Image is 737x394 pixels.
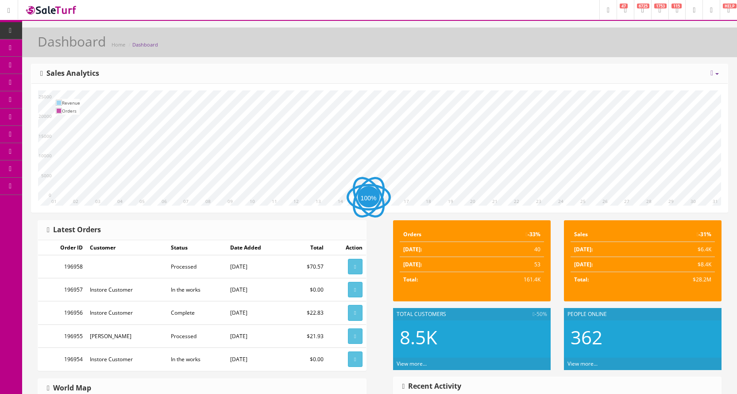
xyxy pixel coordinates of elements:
td: Processed [167,255,227,278]
td: -31% [643,227,715,242]
a: Home [112,41,125,48]
td: 161.4K [474,272,544,287]
h2: 8.5K [400,327,544,347]
td: $21.93 [288,324,327,347]
span: 6725 [637,4,649,8]
td: 196954 [38,347,86,371]
strong: [DATE]: [574,246,593,253]
span: 115 [671,4,682,8]
td: $22.83 [288,301,327,324]
td: $0.00 [288,278,327,301]
td: Customer [86,240,167,255]
div: Total Customers [393,308,551,320]
td: Sales [571,227,643,242]
td: -33% [474,227,544,242]
a: View more... [397,360,427,367]
strong: Total: [403,276,418,283]
td: $0.00 [288,347,327,371]
td: $6.4K [643,242,715,257]
td: $70.57 [288,255,327,278]
td: [DATE] [227,347,288,371]
span: -50% [532,310,547,318]
h3: Recent Activity [402,382,462,390]
td: Processed [167,324,227,347]
td: Complete [167,301,227,324]
td: [DATE] [227,255,288,278]
strong: Total: [574,276,589,283]
td: 196955 [38,324,86,347]
strong: [DATE]: [403,246,422,253]
td: Instore Customer [86,347,167,371]
h2: 362 [571,327,715,347]
span: HELP [723,4,737,8]
a: Dashboard [132,41,158,48]
td: In the works [167,278,227,301]
img: SaleTurf [25,4,78,16]
td: $8.4K [643,257,715,272]
td: [DATE] [227,324,288,347]
h3: World Map [47,384,91,392]
td: Revenue [62,99,80,107]
td: Instore Customer [86,301,167,324]
td: Orders [400,227,475,242]
td: In the works [167,347,227,371]
td: 196957 [38,278,86,301]
td: [PERSON_NAME] [86,324,167,347]
td: Status [167,240,227,255]
strong: [DATE]: [574,261,593,268]
td: Order ID [38,240,86,255]
td: 53 [474,257,544,272]
td: Total [288,240,327,255]
div: People Online [564,308,722,320]
h3: Sales Analytics [40,70,99,78]
h3: Latest Orders [47,226,101,234]
td: 196956 [38,301,86,324]
h1: Dashboard [38,34,106,49]
td: Action [327,240,366,255]
td: $28.2M [643,272,715,287]
strong: [DATE]: [403,261,422,268]
td: Instore Customer [86,278,167,301]
span: 1753 [654,4,667,8]
td: 196958 [38,255,86,278]
td: Date Added [227,240,288,255]
td: [DATE] [227,301,288,324]
td: Orders [62,107,80,115]
td: 40 [474,242,544,257]
span: 47 [620,4,628,8]
a: View more... [567,360,598,367]
td: [DATE] [227,278,288,301]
